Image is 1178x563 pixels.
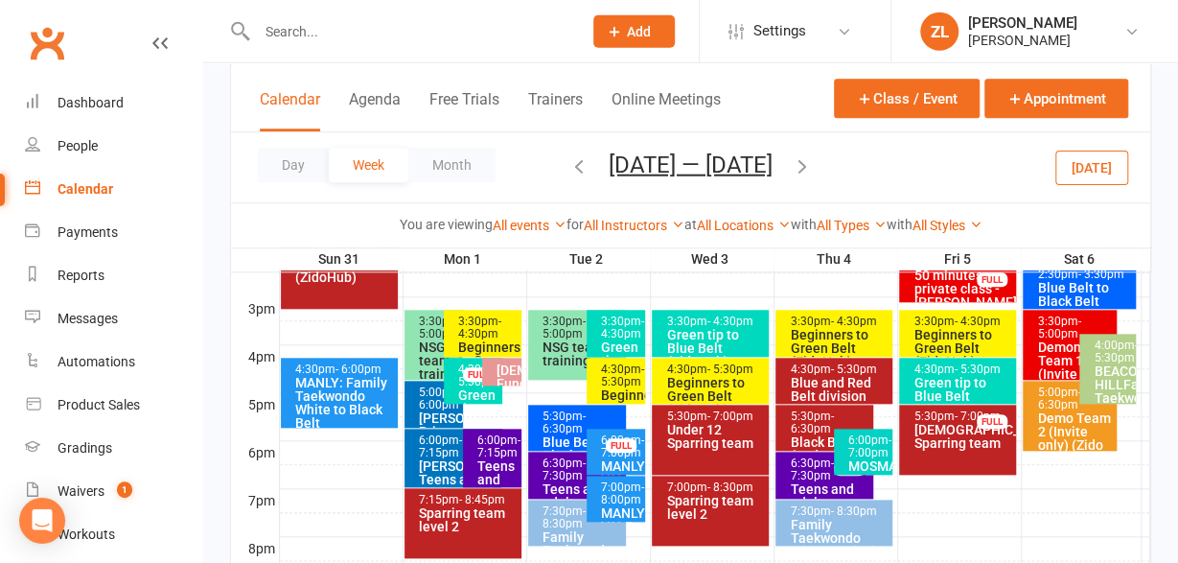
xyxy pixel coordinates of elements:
[542,505,621,530] div: 7:30pm
[25,427,202,470] a: Gradings
[231,440,279,464] th: 6pm
[463,367,494,382] div: FULL
[542,482,621,523] div: Teens and adults (ZidoHub)
[457,364,498,388] div: 4:30pm
[58,138,98,153] div: People
[418,494,517,506] div: 7:15pm
[25,297,202,340] a: Messages
[1036,316,1113,340] div: 3:30pm
[542,411,621,435] div: 5:30pm
[954,315,1000,328] span: - 4:30pm
[294,364,393,376] div: 4:30pm
[329,148,408,182] button: Week
[665,328,764,368] div: Green tip to Blue Belt (ZidoHub)
[912,423,1011,450] div: [DEMOGRAPHIC_DATA] Sparring team
[887,217,912,232] strong: with
[606,438,636,453] div: FULL
[912,316,1011,328] div: 3:30pm
[496,364,517,404] div: [DEMOGRAPHIC_DATA] Fundamentals ([GEOGRAPHIC_DATA])
[665,481,764,494] div: 7:00pm
[600,459,641,540] div: MANLY VALE: Family class all belts
[912,218,982,233] a: All Styles
[706,410,752,423] span: - 7:00pm
[847,434,889,459] div: 6:00pm
[1021,247,1142,271] th: Sat 6
[665,364,764,376] div: 4:30pm
[25,211,202,254] a: Payments
[977,414,1007,429] div: FULL
[23,19,71,67] a: Clubworx
[58,95,124,110] div: Dashboard
[912,411,1011,423] div: 5:30pm
[600,340,641,408] div: Green tip to Blue belt (ZidoHub)
[418,316,459,340] div: 3:30pm
[19,498,65,544] div: Open Intercom Messenger
[543,315,586,340] span: - 5:00pm
[58,527,115,542] div: Workouts
[697,218,791,233] a: All Locations
[117,481,132,498] span: 1
[600,434,641,459] div: 6:00pm
[834,79,980,118] button: Class / Event
[848,434,891,459] span: - 7:00pm
[543,457,586,482] span: - 7:30pm
[528,90,583,131] button: Trainers
[968,14,1077,32] div: [PERSON_NAME]
[459,493,505,506] span: - 8:45pm
[1093,340,1132,364] div: 4:00pm
[418,411,459,479] div: [PERSON_NAME]: Primary School all belts
[1037,386,1080,411] span: - 6:30pm
[954,410,1000,423] span: - 7:00pm
[600,364,641,388] div: 4:30pm
[601,315,644,340] span: - 4:30pm
[457,388,498,456] div: Green tip to Blue belt (ZidoHub)
[601,481,644,506] span: - 8:00pm
[600,388,641,456] div: Beginners to Green Belt (ZidoHub)
[231,344,279,368] th: 4pm
[231,392,279,416] th: 5pm
[279,247,403,271] th: Sun 31
[25,384,202,427] a: Product Sales
[897,247,1021,271] th: Fri 5
[753,10,806,53] span: Settings
[665,423,764,450] div: Under 12 Sparring team
[260,90,320,131] button: Calendar
[349,90,401,131] button: Agenda
[25,254,202,297] a: Reports
[817,218,887,233] a: All Types
[542,316,621,340] div: 3:30pm
[593,15,675,48] button: Add
[968,32,1077,49] div: [PERSON_NAME]
[920,12,959,51] div: ZL
[58,354,135,369] div: Automations
[543,504,586,530] span: - 8:30pm
[25,340,202,384] a: Automations
[429,90,499,131] button: Free Trials
[789,411,868,435] div: 5:30pm
[665,411,764,423] div: 5:30pm
[58,224,118,240] div: Payments
[665,316,764,328] div: 3:30pm
[665,494,764,521] div: Sparring team level 2
[789,376,888,430] div: Blue and Red Belt division Compeittion Poomsae (Zi...
[25,168,202,211] a: Calendar
[830,315,876,328] span: - 4:30pm
[789,435,868,503] div: Black Belt (and adult red belts) Competition Pooms...
[789,364,888,376] div: 4:30pm
[542,435,621,476] div: Blue Belt to Black Belt (ZidoHub)
[1077,268,1123,281] span: - 3:30pm
[1094,339,1137,364] span: - 5:30pm
[612,90,721,131] button: Online Meetings
[627,24,651,39] span: Add
[601,434,644,459] span: - 7:00pm
[912,328,1011,368] div: Beginners to Green Belt (ZidoHub)
[476,459,518,513] div: Teens and adults (ZidoHub)
[600,481,641,506] div: 7:00pm
[418,506,517,533] div: Sparring team level 2
[789,505,888,518] div: 7:30pm
[25,513,202,556] a: Workouts
[954,363,1000,376] span: - 5:30pm
[251,18,568,45] input: Search...
[1037,315,1080,340] span: - 5:00pm
[706,363,752,376] span: - 5:30pm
